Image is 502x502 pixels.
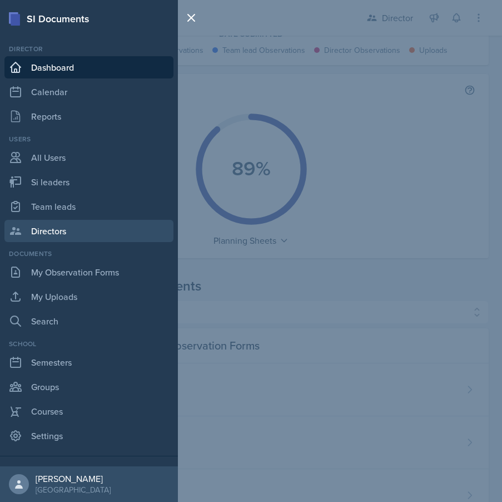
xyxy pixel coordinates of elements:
a: Calendar [4,81,173,103]
a: My Uploads [4,286,173,308]
a: All Users [4,146,173,169]
a: Semesters [4,351,173,373]
a: My Observation Forms [4,261,173,283]
div: [PERSON_NAME] [36,473,111,484]
a: Reports [4,105,173,127]
div: Director [4,44,173,54]
div: Users [4,134,173,144]
div: School [4,339,173,349]
a: Dashboard [4,56,173,78]
a: Directors [4,220,173,242]
a: Team leads [4,195,173,218]
div: Help & Documentation [4,464,173,486]
a: Search [4,310,173,332]
a: Groups [4,376,173,398]
a: Si leaders [4,171,173,193]
div: [GEOGRAPHIC_DATA] [36,484,111,495]
a: Courses [4,400,173,422]
div: Documents [4,249,173,259]
a: Settings [4,425,173,447]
